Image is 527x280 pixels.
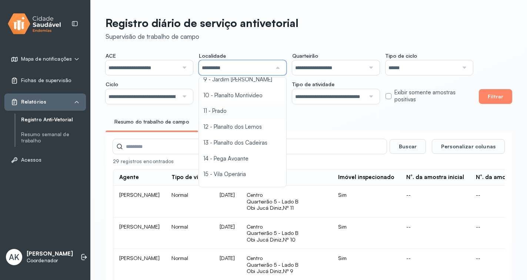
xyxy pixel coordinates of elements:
[21,77,71,84] span: Fichas de supervisão
[283,236,296,243] span: Nº 10
[106,16,298,30] p: Registro diário de serviço antivetorial
[199,88,286,104] li: 10 - Planalto Montivideo
[106,116,198,128] a: Resumo do trabalho de campo
[199,53,226,59] span: Localidade
[338,174,394,181] div: Imóvel inspecionado
[432,139,505,154] button: Personalizar colunas
[400,217,470,249] td: --
[247,230,326,236] span: Quarteirão 5 - Lado B
[171,174,208,181] div: Tipo de visita
[113,158,426,165] div: 29 registros encontrados
[21,130,86,145] a: Resumo semanal de trabalho
[21,157,41,163] span: Acessos
[106,53,116,59] span: ACE
[400,186,470,217] td: --
[119,174,139,181] div: Agente
[441,143,496,150] span: Personalizar colunas
[283,268,293,274] span: Nº 9
[247,268,283,274] span: Obi Jucá Diniz,
[199,72,286,88] li: 9 - Jardim [PERSON_NAME]
[247,192,263,198] span: Centro
[27,250,73,257] p: [PERSON_NAME]
[21,115,86,124] a: Registro Anti-Vetorial
[21,56,72,62] span: Mapa de notificações
[21,99,46,105] span: Relatórios
[214,186,241,217] td: [DATE]
[247,236,283,243] span: Obi Jucá Diniz,
[113,217,166,249] td: [PERSON_NAME]
[9,252,19,262] span: AK
[11,77,80,84] a: Fichas de supervisão
[199,151,286,167] li: 14 - Pega Avoante
[247,205,283,211] span: Obi Jucá Diniz,
[479,89,512,104] button: Filtrar
[166,217,214,249] td: Normal
[21,117,86,123] a: Registro Anti-Vetorial
[390,139,426,154] button: Buscar
[247,198,326,205] span: Quarteirão 5 - Lado B
[199,166,286,182] li: 15 - Vila Operária
[247,255,263,261] span: Centro
[332,217,400,249] td: Sim
[292,81,334,88] span: Tipo de atividade
[214,217,241,249] td: [DATE]
[406,174,464,181] div: N°. da amostra inicial
[27,257,73,264] p: Coordenador
[199,182,286,198] li: 16 - Várzea da Conceição
[247,262,326,268] span: Quarteirão 5 - Lado B
[199,135,286,151] li: 13 - Planalto dos Cadeiras
[386,53,417,59] span: Tipo de ciclo
[292,53,318,59] span: Quarteirão
[332,186,400,217] td: Sim
[394,89,473,103] label: Exibir somente amostras positivas
[8,12,61,36] img: logo.svg
[21,131,86,144] a: Resumo semanal de trabalho
[106,33,298,40] div: Supervisão de trabalho de campo
[283,205,294,211] span: Nº 11
[113,186,166,217] td: [PERSON_NAME]
[11,156,80,163] a: Acessos
[199,119,286,135] li: 12 - Planalto dos Lemos
[199,103,286,119] li: 11 - Prado
[106,81,118,88] span: Ciclo
[247,223,263,230] span: Centro
[166,186,214,217] td: Normal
